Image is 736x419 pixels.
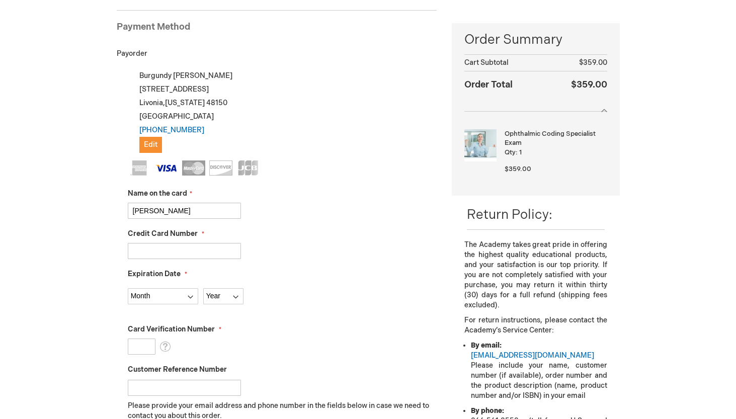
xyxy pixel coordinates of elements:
[155,160,178,176] img: Visa
[128,229,198,238] span: Credit Card Number
[505,165,531,173] span: $359.00
[144,140,157,149] span: Edit
[471,351,594,360] a: [EMAIL_ADDRESS][DOMAIN_NAME]
[117,49,147,58] span: Payorder
[128,69,437,153] div: Burgundy [PERSON_NAME] [STREET_ADDRESS] Livonia , 48150 [GEOGRAPHIC_DATA]
[471,341,502,350] strong: By email:
[128,160,151,176] img: American Express
[571,79,607,90] span: $359.00
[505,129,604,148] strong: Ophthalmic Coding Specialist Exam
[128,339,155,355] input: Card Verification Number
[128,365,227,374] span: Customer Reference Number
[505,148,516,156] span: Qty
[471,341,607,401] li: Please include your name, customer number (if available), order number and the product descriptio...
[467,207,552,223] span: Return Policy:
[579,58,607,67] span: $359.00
[182,160,205,176] img: MasterCard
[464,240,607,310] p: The Academy takes great pride in offering the highest quality educational products, and your sati...
[165,99,205,107] span: [US_STATE]
[128,189,187,198] span: Name on the card
[464,55,549,71] th: Cart Subtotal
[128,270,181,278] span: Expiration Date
[128,325,215,333] span: Card Verification Number
[128,243,241,259] input: Credit Card Number
[519,148,522,156] span: 1
[464,315,607,336] p: For return instructions, please contact the Academy’s Service Center:
[139,126,204,134] a: [PHONE_NUMBER]
[209,160,232,176] img: Discover
[236,160,260,176] img: JCB
[117,21,437,39] div: Payment Method
[464,77,513,92] strong: Order Total
[464,31,607,54] span: Order Summary
[464,129,497,161] img: Ophthalmic Coding Specialist Exam
[471,406,504,415] strong: By phone:
[139,137,162,153] button: Edit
